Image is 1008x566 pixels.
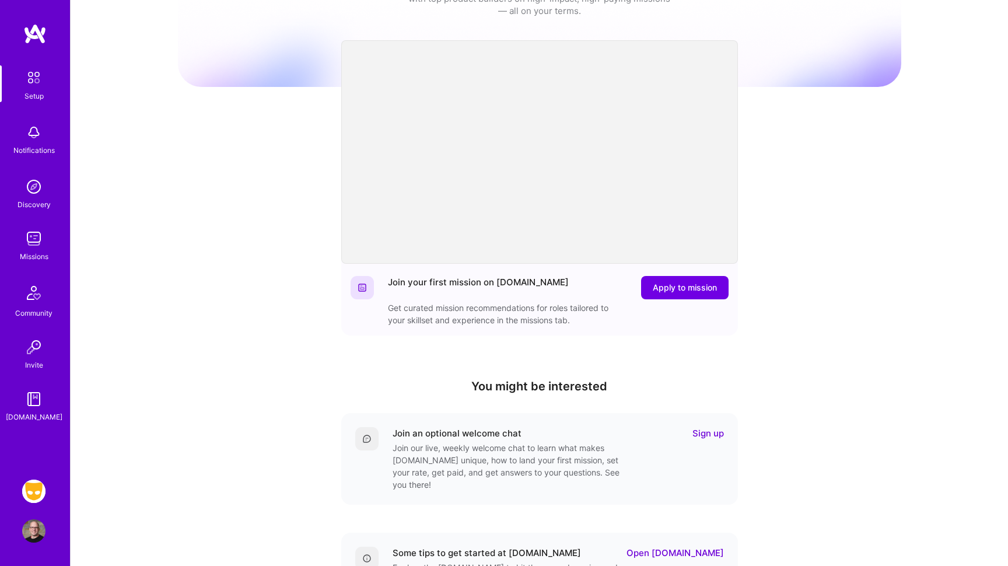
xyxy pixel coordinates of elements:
div: Join our live, weekly welcome chat to learn what makes [DOMAIN_NAME] unique, how to land your fir... [393,442,626,491]
img: guide book [22,387,45,411]
div: Discovery [17,198,51,211]
div: Join an optional welcome chat [393,427,521,439]
img: Community [20,279,48,307]
div: Some tips to get started at [DOMAIN_NAME] [393,547,581,559]
a: User Avatar [19,519,48,543]
div: Get curated mission recommendations for roles tailored to your skillset and experience in the mis... [388,302,621,326]
div: Join your first mission on [DOMAIN_NAME] [388,276,569,299]
iframe: video [341,40,738,264]
img: discovery [22,175,45,198]
h4: You might be interested [341,379,738,393]
a: Sign up [692,427,724,439]
div: [DOMAIN_NAME] [6,411,62,423]
img: Grindr: Mobile + BE + Cloud [22,480,45,503]
img: Website [358,283,367,292]
img: teamwork [22,227,45,250]
div: Setup [24,90,44,102]
img: bell [22,121,45,144]
img: Comment [362,434,372,443]
a: Grindr: Mobile + BE + Cloud [19,480,48,503]
div: Notifications [13,144,55,156]
img: Details [362,554,372,563]
div: Invite [25,359,43,371]
img: logo [23,23,47,44]
a: Open [DOMAIN_NAME] [626,547,724,559]
img: User Avatar [22,519,45,543]
button: Apply to mission [641,276,729,299]
span: Apply to mission [653,282,717,294]
div: Community [15,307,52,319]
img: setup [22,65,46,90]
img: Invite [22,336,45,359]
div: Missions [20,250,48,263]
